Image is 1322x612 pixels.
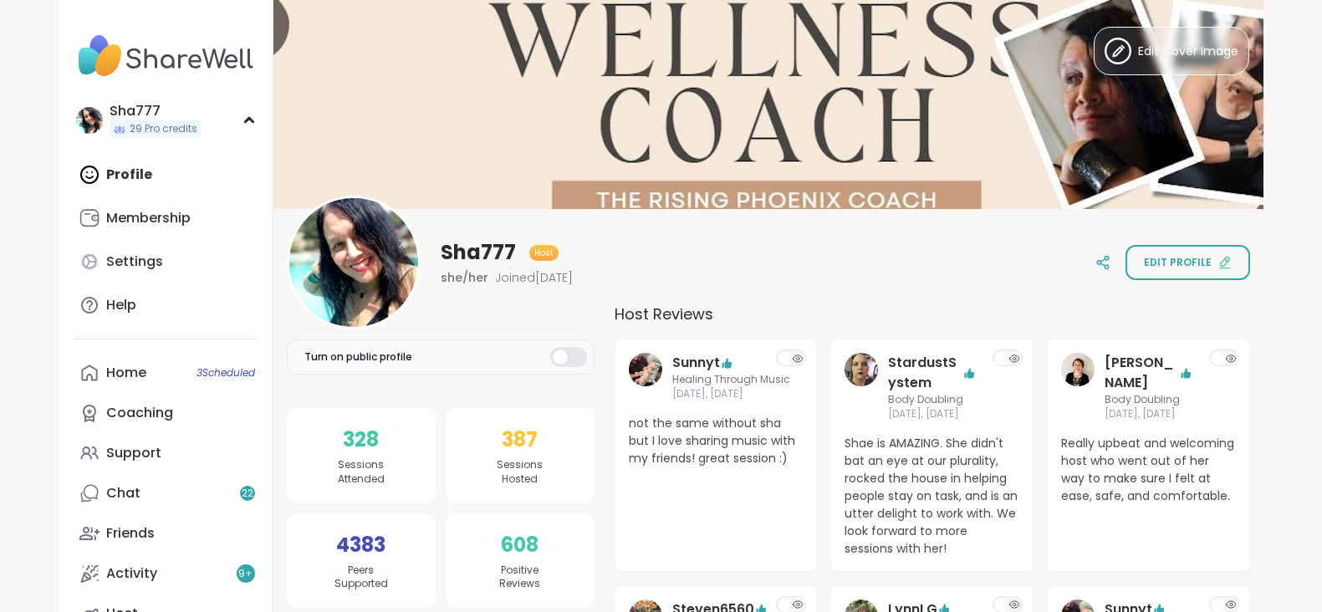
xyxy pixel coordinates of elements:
[845,353,878,386] img: StardustSystem
[845,435,1019,558] span: Shae is AMAZING. She didn't bat an eye at our plurality, rocked the house in helping people stay ...
[502,425,538,455] span: 387
[1125,245,1250,280] button: Edit profile
[73,473,259,513] a: Chat22
[441,239,516,266] span: Sha777
[888,353,962,393] a: StardustSystem
[106,404,173,422] div: Coaching
[499,564,540,592] span: Positive Reviews
[106,296,136,314] div: Help
[672,387,790,401] span: [DATE], [DATE]
[334,564,388,592] span: Peers Supported
[1061,353,1095,421] a: Jenne
[888,407,976,421] span: [DATE], [DATE]
[238,567,253,581] span: 9 +
[501,530,538,560] span: 608
[242,487,253,501] span: 22
[497,458,543,487] span: Sessions Hosted
[73,285,259,325] a: Help
[106,444,161,462] div: Support
[1138,43,1238,60] span: Edit Cover Image
[343,425,379,455] span: 328
[197,366,255,380] span: 3 Scheduled
[672,353,720,373] a: Sunnyt
[106,364,146,382] div: Home
[1061,435,1236,505] span: Really upbeat and welcoming host who went out of her way to make sure I felt at ease, safe, and c...
[1061,353,1095,386] img: Jenne
[629,353,662,386] img: Sunnyt
[1105,353,1179,393] a: [PERSON_NAME]
[106,209,191,227] div: Membership
[336,530,385,560] span: 4383
[888,393,976,407] span: Body Doubling
[110,102,201,120] div: Sha777
[845,353,878,421] a: StardustSystem
[106,484,140,502] div: Chat
[73,27,259,85] img: ShareWell Nav Logo
[73,553,259,594] a: Activity9+
[441,269,488,286] span: she/her
[1094,27,1249,75] button: Edit Cover Image
[672,373,790,387] span: Healing Through Music
[73,242,259,282] a: Settings
[1105,407,1192,421] span: [DATE], [DATE]
[106,252,163,271] div: Settings
[629,353,662,401] a: Sunnyt
[1144,255,1212,270] span: Edit profile
[106,564,157,583] div: Activity
[130,122,197,136] span: 29 Pro credits
[289,198,418,327] img: Sha777
[73,393,259,433] a: Coaching
[534,247,554,259] span: Host
[338,458,385,487] span: Sessions Attended
[73,353,259,393] a: Home3Scheduled
[495,269,573,286] span: Joined [DATE]
[629,415,804,467] span: not the same without sha but I love sharing music with my friends! great session :)
[106,524,155,543] div: Friends
[73,513,259,553] a: Friends
[73,198,259,238] a: Membership
[73,433,259,473] a: Support
[76,107,103,134] img: Sha777
[304,349,412,365] span: Turn on public profile
[1105,393,1192,407] span: Body Doubling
